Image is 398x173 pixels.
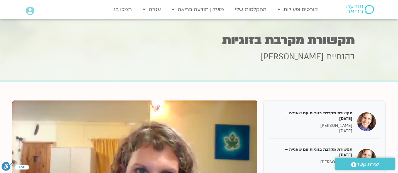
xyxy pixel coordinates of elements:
[232,3,270,15] a: ההקלטות שלי
[273,159,352,165] p: [PERSON_NAME]
[140,3,164,15] a: עזרה
[357,149,376,168] img: תקשורת מקרבת בזוגיות עם שאנייה – 27/05/25
[273,110,352,122] h5: תקשורת מקרבת בזוגיות עם שאנייה – [DATE]
[169,3,227,15] a: מועדון תודעה בריאה
[273,147,352,158] h5: תקשורת מקרבת בזוגיות עם שאנייה – [DATE]
[273,128,352,134] p: [DATE]
[356,160,379,169] span: יצירת קשר
[326,51,355,62] span: בהנחיית
[109,3,135,15] a: תמכו בנו
[274,3,321,15] a: קורסים ופעילות
[273,165,352,170] p: [DATE]
[357,112,376,131] img: תקשורת מקרבת בזוגיות עם שאנייה – 20/05/25
[346,5,374,14] img: תודעה בריאה
[335,158,395,170] a: יצירת קשר
[43,34,355,46] h1: תקשורת מקרבת בזוגיות
[273,123,352,128] p: [PERSON_NAME]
